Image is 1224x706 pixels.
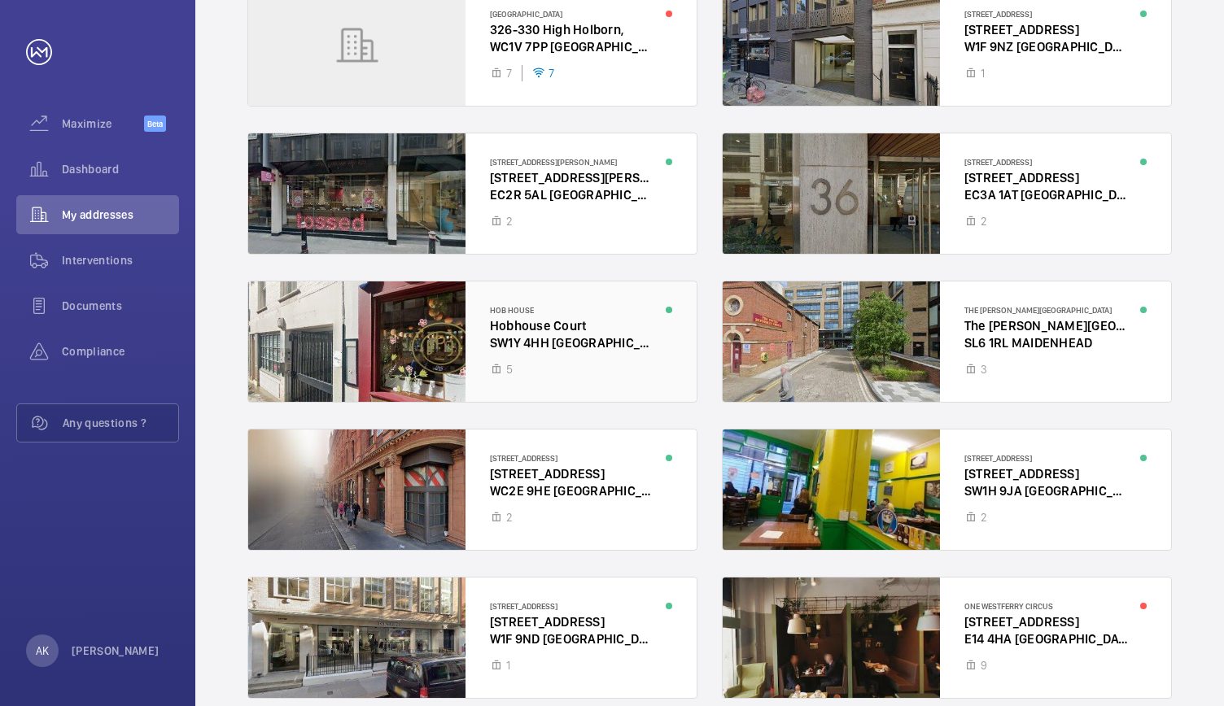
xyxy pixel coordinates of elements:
p: AK [36,643,49,659]
span: Dashboard [62,161,179,177]
span: Interventions [62,252,179,268]
p: [PERSON_NAME] [72,643,160,659]
span: Compliance [62,343,179,360]
span: Any questions ? [63,415,178,431]
span: My addresses [62,207,179,223]
span: Documents [62,298,179,314]
span: Maximize [62,115,144,132]
span: Beta [144,115,166,132]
